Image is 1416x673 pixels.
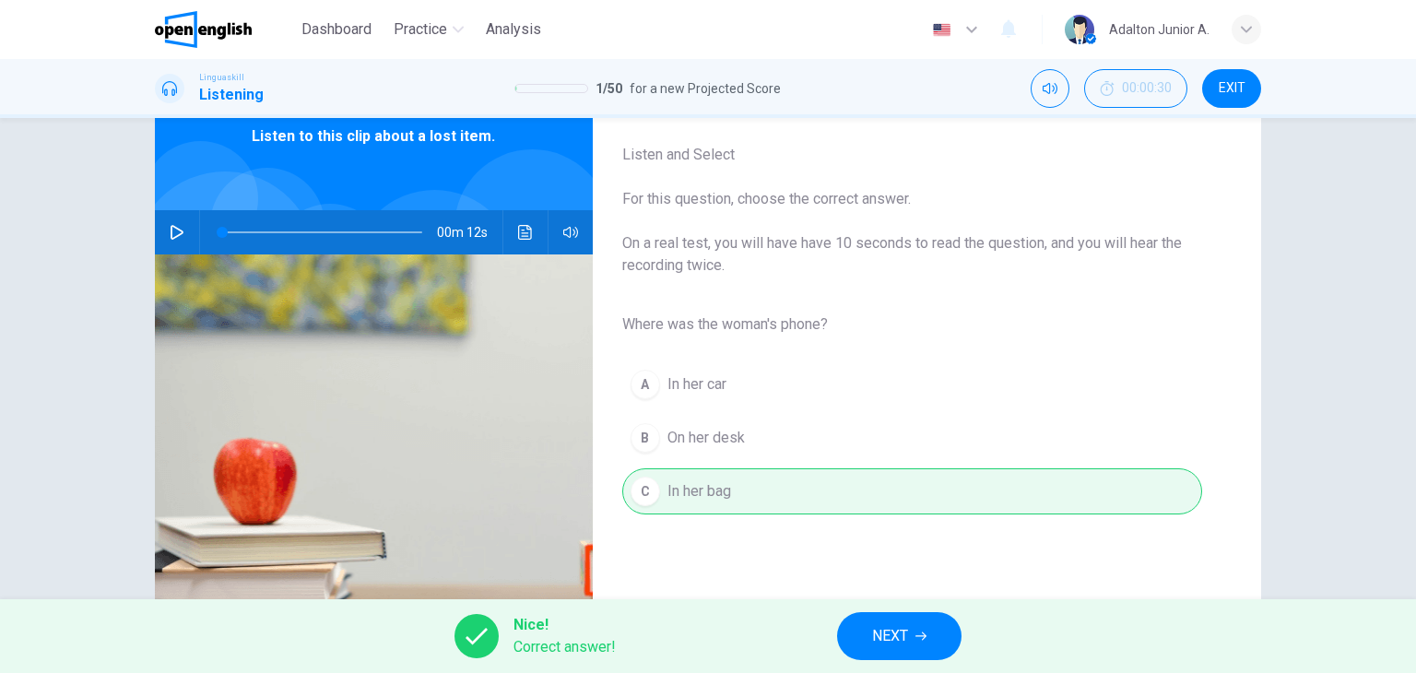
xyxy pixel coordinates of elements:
img: Profile picture [1065,15,1094,44]
span: Practice [394,18,447,41]
span: Correct answer! [513,636,616,658]
span: Nice! [513,614,616,636]
img: OpenEnglish logo [155,11,252,48]
span: for a new Projected Score [630,77,781,100]
span: Analysis [486,18,541,41]
span: 1 / 50 [596,77,622,100]
button: Practice [386,13,471,46]
div: Hide [1084,69,1187,108]
span: Where was the woman's phone? [622,313,1202,336]
span: Dashboard [301,18,372,41]
span: Listen and Select [622,144,1202,166]
span: NEXT [872,623,908,649]
span: 00m 12s [437,210,502,254]
img: en [930,23,953,37]
div: Mute [1031,69,1069,108]
span: On a real test, you will have have 10 seconds to read the question, and you will hear the recordi... [622,232,1202,277]
button: NEXT [837,612,962,660]
button: Analysis [478,13,549,46]
button: Dashboard [294,13,379,46]
button: EXIT [1202,69,1261,108]
span: Linguaskill [199,71,244,84]
span: EXIT [1219,81,1245,96]
button: Click to see the audio transcription [511,210,540,254]
span: For this question, choose the correct answer. [622,188,1202,210]
div: Adalton Junior A. [1109,18,1209,41]
span: 00:00:30 [1122,81,1172,96]
a: OpenEnglish logo [155,11,294,48]
h1: Listening [199,84,264,106]
span: Listen to this clip about a lost item. [252,125,495,148]
button: 00:00:30 [1084,69,1187,108]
